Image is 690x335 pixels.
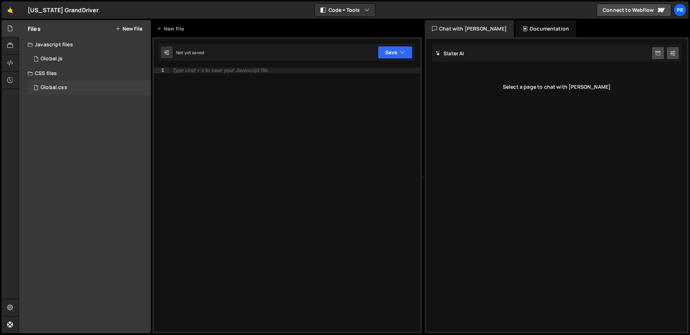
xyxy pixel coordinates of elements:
div: 1 [154,68,169,73]
div: Documentation [515,20,576,37]
div: Type cmd + s to save your Javascript file. [172,68,269,73]
button: Save [378,46,413,59]
a: Connect to Webflow [597,4,671,17]
div: [US_STATE] GrandDriver [28,6,99,14]
h2: Slater AI [436,50,464,57]
div: CSS files [19,66,151,80]
div: Not yet saved [176,50,204,56]
div: 16777/45843.js [28,52,151,66]
div: Global.css [41,84,67,91]
h2: Files [28,25,41,33]
div: 16777/45852.css [28,80,151,95]
div: Javascript files [19,37,151,52]
div: Select a page to chat with [PERSON_NAME] [432,73,681,101]
a: 🤙 [1,1,19,19]
button: New File [115,26,142,32]
div: New File [157,25,187,32]
div: Global.js [41,56,63,62]
button: Code + Tools [315,4,375,17]
a: PR [673,4,686,17]
div: Chat with [PERSON_NAME] [425,20,514,37]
